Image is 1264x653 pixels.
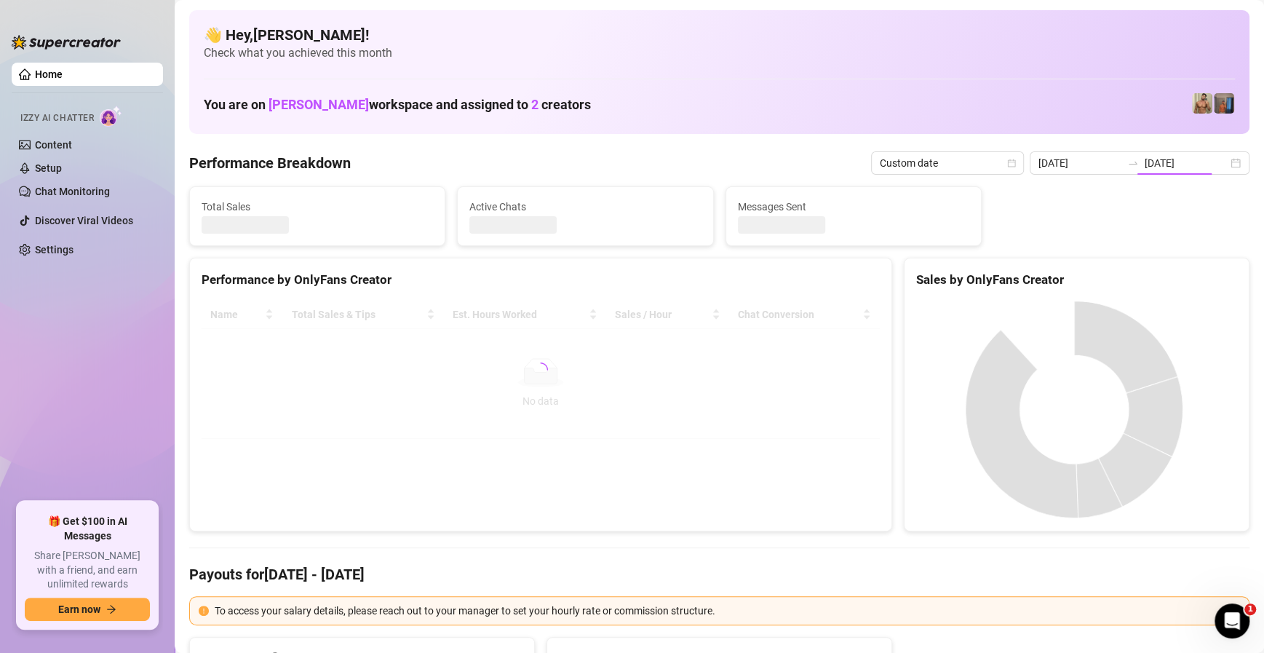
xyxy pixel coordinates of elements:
div: Sales by OnlyFans Creator [916,270,1237,290]
span: 1 [1244,603,1256,615]
span: 🎁 Get $100 in AI Messages [25,515,150,543]
img: AI Chatter [100,106,122,127]
span: Messages Sent [738,199,969,215]
span: Custom date [880,152,1015,174]
a: Chat Monitoring [35,186,110,197]
span: arrow-right [106,604,116,614]
img: Mo [1192,93,1212,114]
span: 2 [531,97,538,112]
span: swap-right [1127,157,1139,169]
span: calendar [1007,159,1016,167]
span: to [1127,157,1139,169]
input: Start date [1038,155,1121,171]
span: Check what you achieved this month [204,45,1235,61]
span: Active Chats [469,199,701,215]
span: exclamation-circle [199,606,209,616]
span: Izzy AI Chatter [20,111,94,125]
a: Home [35,68,63,80]
img: logo-BBDzfeDw.svg [12,35,121,50]
span: Earn now [58,603,100,615]
span: loading [533,362,549,378]
h4: Performance Breakdown [189,153,351,173]
h4: Payouts for [DATE] - [DATE] [189,564,1249,585]
iframe: Intercom live chat [1215,603,1249,638]
input: End date [1145,155,1228,171]
h1: You are on workspace and assigned to creators [204,97,591,113]
div: Performance by OnlyFans Creator [202,270,880,290]
a: Content [35,139,72,151]
span: Share [PERSON_NAME] with a friend, and earn unlimited rewards [25,549,150,592]
div: To access your salary details, please reach out to your manager to set your hourly rate or commis... [215,603,1240,619]
button: Earn nowarrow-right [25,598,150,621]
a: Settings [35,244,73,256]
h4: 👋 Hey, [PERSON_NAME] ! [204,25,1235,45]
img: Wayne [1214,93,1234,114]
a: Discover Viral Videos [35,215,133,226]
span: [PERSON_NAME] [269,97,369,112]
a: Setup [35,162,62,174]
span: Total Sales [202,199,433,215]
